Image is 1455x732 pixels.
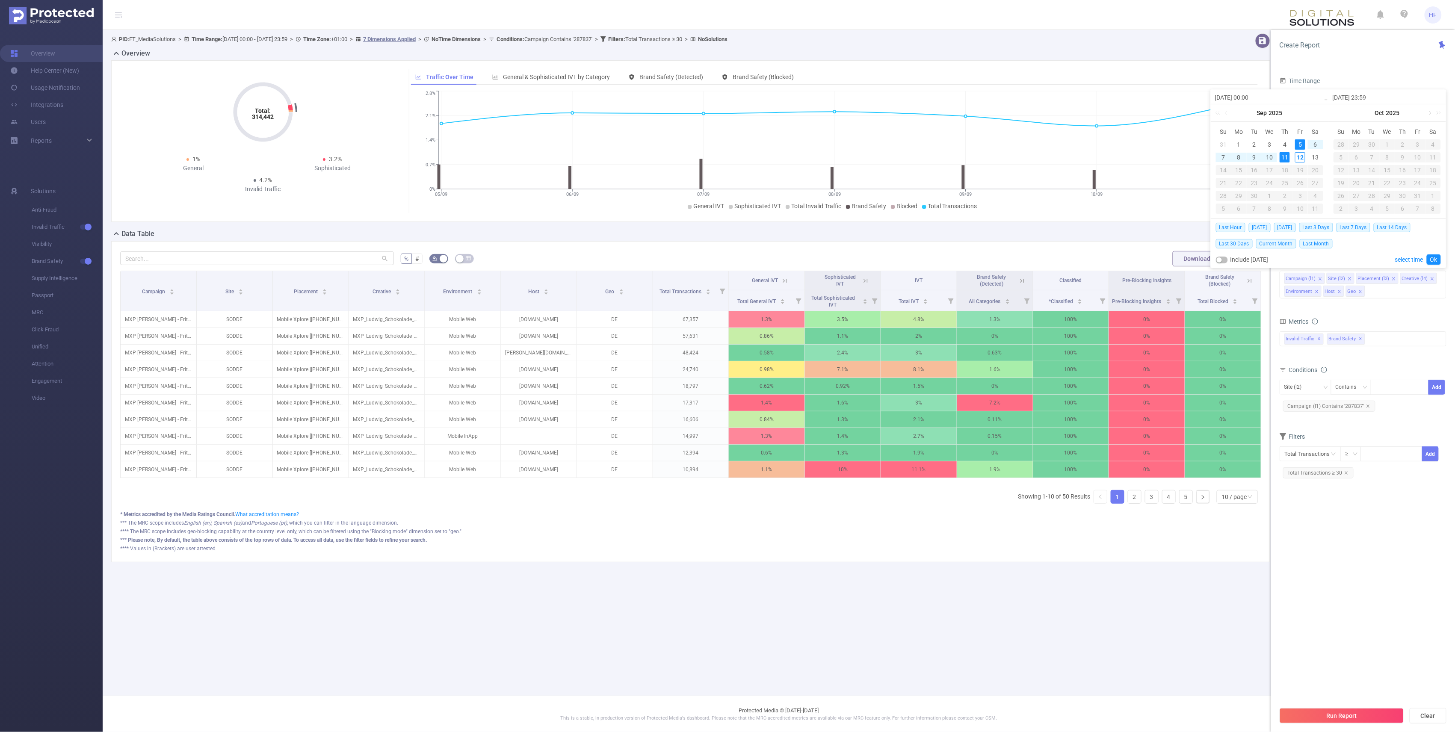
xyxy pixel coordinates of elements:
[1318,334,1321,344] span: ✕
[1277,128,1292,136] span: Th
[1180,490,1192,503] a: 5
[1364,165,1380,175] div: 14
[1346,286,1365,297] li: Geo
[1231,165,1247,175] div: 15
[1395,139,1410,150] div: 2
[119,36,129,42] b: PID:
[1280,139,1290,150] div: 4
[466,256,471,261] i: icon: table
[260,177,272,183] span: 4.2%
[1216,138,1231,151] td: August 31, 2025
[1223,104,1231,121] a: Previous month (PageUp)
[426,74,473,80] span: Traffic Over Time
[1349,152,1364,162] div: 6
[1346,447,1354,461] div: ≥
[1201,495,1206,500] i: icon: right
[1277,151,1292,164] td: September 11, 2025
[1334,178,1349,188] div: 19
[329,156,342,162] span: 3.2%
[1264,139,1275,150] div: 3
[1349,177,1364,189] td: October 20, 2025
[1308,125,1323,138] th: Sat
[1348,286,1356,297] div: Geo
[1247,125,1262,138] th: Tue
[1334,139,1349,150] div: 28
[429,186,435,192] tspan: 0%
[1216,177,1231,189] td: September 21, 2025
[192,36,222,42] b: Time Range:
[1277,164,1292,177] td: September 18, 2025
[1231,125,1247,138] th: Mon
[1216,125,1231,138] th: Sun
[1410,138,1425,151] td: October 3, 2025
[682,36,690,42] span: >
[1410,202,1425,215] td: November 7, 2025
[32,338,103,355] span: Unified
[608,36,625,42] b: Filters :
[1349,165,1364,175] div: 13
[1277,165,1292,175] div: 18
[1430,277,1434,282] i: icon: close
[1262,178,1278,188] div: 24
[1247,151,1262,164] td: September 9, 2025
[1380,125,1395,138] th: Wed
[1349,138,1364,151] td: September 29, 2025
[1410,178,1425,188] div: 24
[1358,273,1390,284] div: Placement (l3)
[1216,128,1231,136] span: Su
[32,270,103,287] span: Supply Intelligence
[1247,165,1262,175] div: 16
[1364,139,1380,150] div: 30
[1334,164,1349,177] td: October 12, 2025
[1292,165,1308,175] div: 19
[235,511,299,517] a: What accreditation means?
[1262,165,1278,175] div: 17
[1262,128,1278,136] span: We
[1216,202,1231,215] td: October 5, 2025
[1392,277,1396,282] i: icon: close
[1308,165,1323,175] div: 20
[1410,139,1425,150] div: 3
[1410,708,1446,723] button: Clear
[1292,125,1308,138] th: Fri
[1410,165,1425,175] div: 17
[1380,152,1395,162] div: 8
[1308,189,1323,202] td: October 4, 2025
[1308,178,1323,188] div: 27
[1323,385,1328,391] i: icon: down
[1380,138,1395,151] td: October 1, 2025
[1215,92,1324,103] input: Start date
[1395,177,1410,189] td: October 23, 2025
[1162,490,1176,504] li: 4
[363,36,416,42] u: 7 Dimensions Applied
[1216,165,1231,175] div: 14
[1425,152,1441,162] div: 11
[1145,490,1159,504] li: 3
[1277,125,1292,138] th: Thu
[1234,152,1244,162] div: 8
[120,251,394,265] input: Search...
[1308,151,1323,164] td: September 13, 2025
[1128,490,1142,504] li: 2
[1334,125,1349,138] th: Sun
[1231,189,1247,202] td: September 29, 2025
[1364,152,1380,162] div: 7
[426,162,435,168] tspan: 0.7%
[10,45,55,62] a: Overview
[1247,138,1262,151] td: September 2, 2025
[347,36,355,42] span: >
[1248,494,1253,500] i: icon: down
[1247,177,1262,189] td: September 23, 2025
[263,164,402,173] div: Sophisticated
[1395,165,1410,175] div: 16
[1262,138,1278,151] td: September 3, 2025
[1425,151,1441,164] td: October 11, 2025
[1425,178,1441,188] div: 25
[1277,202,1292,215] td: October 9, 2025
[1380,151,1395,164] td: October 8, 2025
[1395,202,1410,215] td: November 6, 2025
[1111,490,1124,504] li: 1
[1337,289,1342,295] i: icon: close
[1328,273,1346,284] div: Site (l2)
[698,36,727,42] b: No Solutions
